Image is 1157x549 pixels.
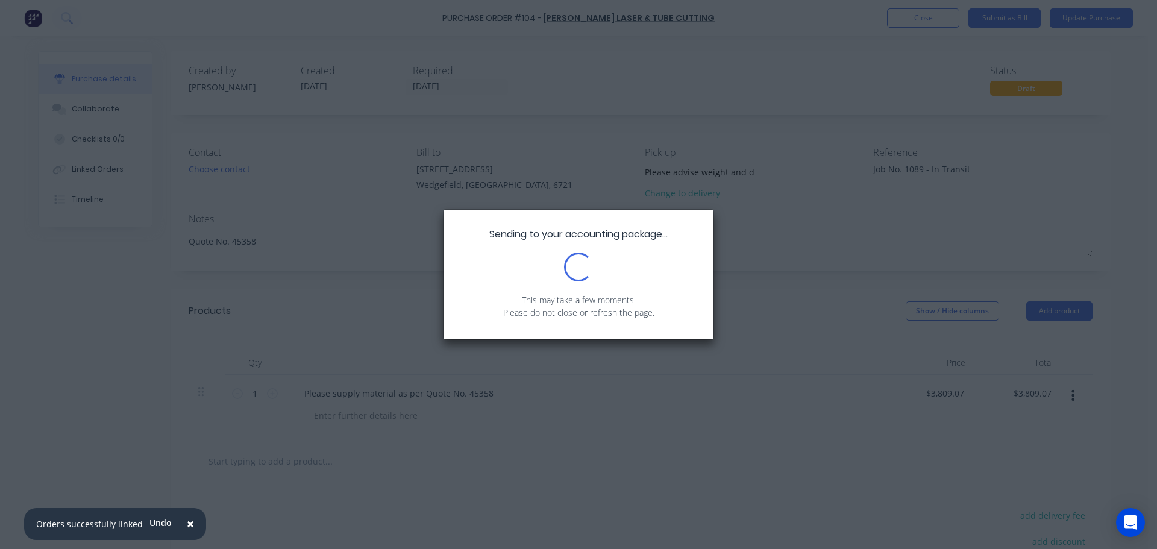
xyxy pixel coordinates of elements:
span: Sending to your accounting package... [489,227,668,241]
p: Please do not close or refresh the page. [462,306,695,319]
p: This may take a few moments. [462,293,695,306]
div: Open Intercom Messenger [1116,508,1145,537]
span: × [187,515,194,532]
div: Orders successfully linked [36,518,143,530]
button: Undo [143,514,178,532]
button: Close [175,510,206,539]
